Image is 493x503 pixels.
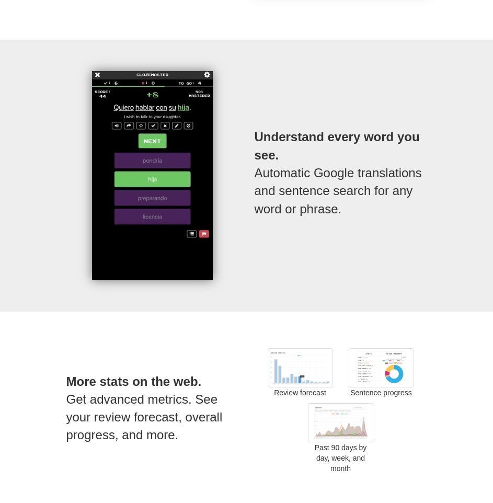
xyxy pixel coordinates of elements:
[349,348,414,387] img: stats-900b8673244deb4ca2d0231e198ac45c98a8978cc795218e537b7ed165086078.png
[255,130,420,162] strong: Understand every word you see.
[341,348,422,398] div: Sentence progress
[308,403,373,442] img: history-0c05f8861976c067fa91063401722e9eb4c068283955940aa4eeeed33c0a8074.png
[300,403,381,474] div: Past 90 days by day, week, and month
[255,107,427,238] p: Automatic Google translations and sentence search for any word or phrase.
[66,374,202,388] strong: More stats on the web.
[260,348,341,398] div: Review forecast
[268,348,333,387] img: review-forecast-05ab9222a7c4cf6d9da7e88ecb6a760aa02d021886af2f8ee97000842bf7d032.png
[92,71,213,280] img: mobile-collection-search.gif
[66,352,239,465] p: Get advanced metrics. See your review forecast, overall progress, and more.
